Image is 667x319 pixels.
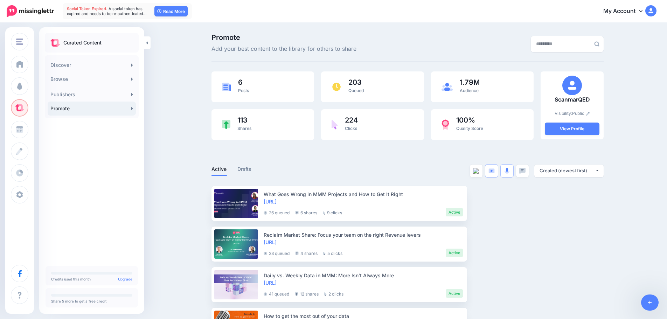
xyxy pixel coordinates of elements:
span: Audience [460,88,479,93]
span: Add your best content to the library for others to share [211,44,356,54]
a: View Profile [545,123,599,135]
a: [URL] [264,199,277,204]
a: Drafts [237,165,252,173]
img: article-blue.png [222,83,231,91]
a: Discover [48,58,136,72]
span: A social token has expired and needs to be re-authenticated… [67,6,147,16]
img: video-blue.png [488,168,495,173]
span: Queued [348,88,364,93]
img: search-grey-6.png [594,41,599,47]
span: Promote [211,34,356,41]
img: prize-red.png [442,119,449,130]
img: pencil.png [586,112,590,116]
a: Public [572,111,590,116]
img: pointer-purple.png [332,120,338,130]
li: 12 shares [295,289,319,298]
li: Active [446,208,463,216]
img: chat-square-grey.png [519,168,526,174]
li: 26 queued [264,208,290,216]
img: clock-grey-darker.png [264,211,267,215]
a: My Account [596,3,656,20]
li: 9 clicks [323,208,342,216]
p: ScanmarQED [545,95,599,104]
a: Active [211,165,227,173]
img: Missinglettr [7,5,54,17]
img: share-green.png [222,120,230,129]
span: Social Token Expired. [67,6,107,11]
li: Active [446,249,463,257]
img: curate.png [50,39,60,47]
img: pointer-grey.png [323,252,326,255]
img: article--grey.png [473,168,479,174]
img: share-grey.png [295,292,298,296]
img: share-grey.png [295,251,299,255]
p: Visibility: [545,110,599,117]
span: Posts [238,88,249,93]
span: 203 [348,79,364,86]
img: pointer-grey.png [324,292,327,296]
p: Curated Content [63,39,102,47]
a: Read More [154,6,188,16]
img: microphone.png [505,168,509,174]
span: Quality Score [456,126,483,131]
img: user_default_image.png [562,76,582,95]
div: What Goes Wrong in MMM Projects and How to Get It Right [264,190,463,198]
img: users-blue.png [442,83,453,91]
li: 6 shares [295,208,317,216]
li: 4 shares [295,249,318,257]
span: 6 [238,79,249,86]
span: 224 [345,117,358,124]
a: [URL] [264,239,277,245]
img: menu.png [16,39,23,45]
img: pointer-grey.png [323,211,325,215]
li: 2 clicks [324,289,343,298]
div: Daily vs. Weekly Data in MMM: More Isn’t Always More [264,272,463,279]
img: clock-grey-darker.png [264,252,267,255]
a: Publishers [48,88,136,102]
span: Clicks [345,126,357,131]
a: Browse [48,72,136,86]
span: 100% [456,117,483,124]
a: [URL] [264,280,277,286]
li: Active [446,289,463,298]
span: 1.79M [460,79,480,86]
img: share-grey.png [295,211,299,215]
img: clock-grey-darker.png [264,292,267,296]
div: Created (newest first) [540,167,595,174]
button: Created (newest first) [534,165,604,177]
div: Reclaim Market Share: Focus your team on the right Revenue levers [264,231,463,238]
li: 5 clicks [323,249,342,257]
img: clock.png [332,82,341,92]
li: 23 queued [264,249,290,257]
li: 41 queued [264,289,289,298]
span: Shares [237,126,251,131]
span: 113 [237,117,251,124]
a: Promote [48,102,136,116]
